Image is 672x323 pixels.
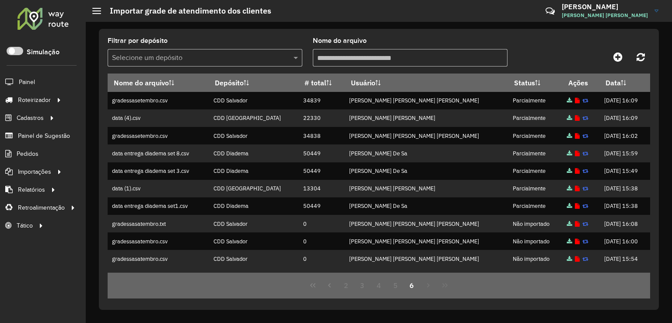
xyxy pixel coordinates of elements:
[108,197,209,215] td: data entrega diadema set1.csv
[582,238,588,245] a: Reimportar
[582,167,588,175] a: Reimportar
[345,92,508,109] td: [PERSON_NAME] [PERSON_NAME] [PERSON_NAME]
[599,144,650,162] td: [DATE] 15:59
[299,74,345,92] th: # total
[371,277,387,294] button: 4
[562,74,599,92] th: Ações
[508,127,562,144] td: Parcialmente
[599,162,650,180] td: [DATE] 15:49
[18,167,51,176] span: Importações
[345,197,508,215] td: [PERSON_NAME] De Sa
[321,277,338,294] button: Previous Page
[299,232,345,250] td: 0
[101,6,271,16] h2: Importar grade de atendimento dos clientes
[508,144,562,162] td: Parcialmente
[599,127,650,144] td: [DATE] 16:02
[299,215,345,232] td: 0
[345,109,508,127] td: [PERSON_NAME] [PERSON_NAME]
[404,277,420,294] button: 6
[387,277,404,294] button: 5
[209,232,299,250] td: CDD Salvador
[508,74,562,92] th: Status
[108,144,209,162] td: data entrega diadema set 8.csv
[108,74,209,92] th: Nome do arquivo
[27,47,59,57] label: Simulação
[313,35,367,46] label: Nome do arquivo
[108,250,209,267] td: gradessasatembro.csv
[541,2,560,21] a: Contato Rápido
[108,232,209,250] td: gradessasatembro.csv
[508,232,562,250] td: Não importado
[108,127,209,144] td: gradessasetembro.csv
[567,220,572,228] a: Arquivo completo
[599,109,650,127] td: [DATE] 16:09
[209,215,299,232] td: CDD Salvador
[599,232,650,250] td: [DATE] 16:00
[508,197,562,215] td: Parcialmente
[108,180,209,197] td: data (1).csv
[299,180,345,197] td: 13304
[299,162,345,180] td: 50449
[108,92,209,109] td: gradessasetembro.csv
[345,74,508,92] th: Usuário
[345,215,508,232] td: [PERSON_NAME] [PERSON_NAME] [PERSON_NAME]
[582,150,588,157] a: Reimportar
[209,197,299,215] td: CDD Diadema
[209,74,299,92] th: Depósito
[209,162,299,180] td: CDD Diadema
[19,77,35,87] span: Painel
[345,127,508,144] td: [PERSON_NAME] [PERSON_NAME] [PERSON_NAME]
[575,185,580,192] a: Exibir log de erros
[562,11,648,19] span: [PERSON_NAME] [PERSON_NAME]
[599,74,650,92] th: Data
[345,250,508,267] td: [PERSON_NAME] [PERSON_NAME] [PERSON_NAME]
[575,220,580,228] a: Exibir log de erros
[354,277,371,294] button: 3
[582,97,588,104] a: Reimportar
[299,250,345,267] td: 0
[562,3,648,11] h3: [PERSON_NAME]
[575,167,580,175] a: Exibir log de erros
[567,238,572,245] a: Arquivo completo
[599,92,650,109] td: [DATE] 16:09
[567,167,572,175] a: Arquivo completo
[209,144,299,162] td: CDD Diadema
[582,132,588,140] a: Reimportar
[209,92,299,109] td: CDD Salvador
[209,180,299,197] td: CDD [GEOGRAPHIC_DATA]
[345,180,508,197] td: [PERSON_NAME] [PERSON_NAME]
[108,162,209,180] td: data entrega diadema set 3.csv
[508,250,562,267] td: Não importado
[582,185,588,192] a: Reimportar
[508,180,562,197] td: Parcialmente
[575,255,580,263] a: Exibir log de erros
[582,202,588,210] a: Reimportar
[508,215,562,232] td: Não importado
[108,215,209,232] td: gradessasatembro.txt
[299,92,345,109] td: 34839
[567,114,572,122] a: Arquivo completo
[575,97,580,104] a: Exibir log de erros
[567,150,572,157] a: Arquivo completo
[108,109,209,127] td: data (4).csv
[17,149,38,158] span: Pedidos
[299,197,345,215] td: 50449
[18,95,51,105] span: Roteirizador
[599,197,650,215] td: [DATE] 15:38
[567,255,572,263] a: Arquivo completo
[304,277,321,294] button: First Page
[18,185,45,194] span: Relatórios
[17,113,44,123] span: Cadastros
[575,132,580,140] a: Exibir log de erros
[209,127,299,144] td: CDD Salvador
[508,92,562,109] td: Parcialmente
[209,109,299,127] td: CDD [GEOGRAPHIC_DATA]
[299,109,345,127] td: 22330
[575,150,580,157] a: Exibir log de erros
[508,162,562,180] td: Parcialmente
[508,109,562,127] td: Parcialmente
[209,250,299,267] td: CDD Salvador
[299,144,345,162] td: 50449
[345,144,508,162] td: [PERSON_NAME] De Sa
[575,238,580,245] a: Exibir log de erros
